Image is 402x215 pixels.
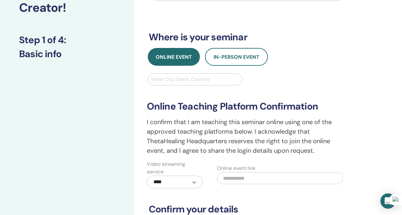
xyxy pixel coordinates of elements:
h3: Basic info [19,48,115,60]
h3: Where is your seminar [149,31,346,43]
h3: Step 1 of 4 : [19,34,115,46]
span: Online Event [156,54,192,60]
h3: Online Teaching Platform Confirmation [147,101,348,112]
h3: Confirm your details [149,204,346,215]
label: Online event link [217,165,256,172]
button: Online Event [148,48,200,66]
div: Open Intercom Messenger [380,193,396,209]
label: Video streaming service [147,160,202,176]
p: I confirm that I am teaching this seminar online using one of the approved teaching platforms bel... [147,117,348,155]
span: In-Person Event [214,54,259,60]
button: In-Person Event [205,48,268,66]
